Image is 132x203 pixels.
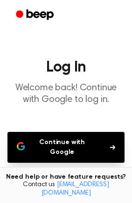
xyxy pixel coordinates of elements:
a: Beep [9,6,62,24]
a: [EMAIL_ADDRESS][DOMAIN_NAME] [42,181,109,196]
p: Welcome back! Continue with Google to log in. [7,82,125,106]
span: Contact us [6,181,126,197]
button: Continue with Google [7,132,125,163]
h1: Log In [7,60,125,75]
